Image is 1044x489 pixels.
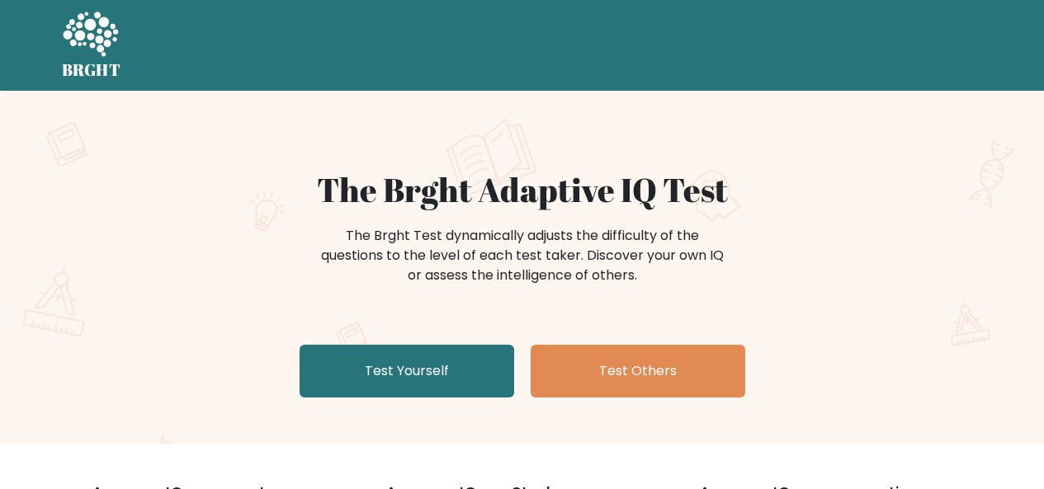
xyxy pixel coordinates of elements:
h5: BRGHT [62,60,121,80]
a: Test Others [531,345,745,397]
div: The Brght Test dynamically adjusts the difficulty of the questions to the level of each test take... [316,226,729,285]
a: Test Yourself [300,345,514,397]
a: BRGHT [62,7,121,84]
h1: The Brght Adaptive IQ Test [120,170,925,209]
